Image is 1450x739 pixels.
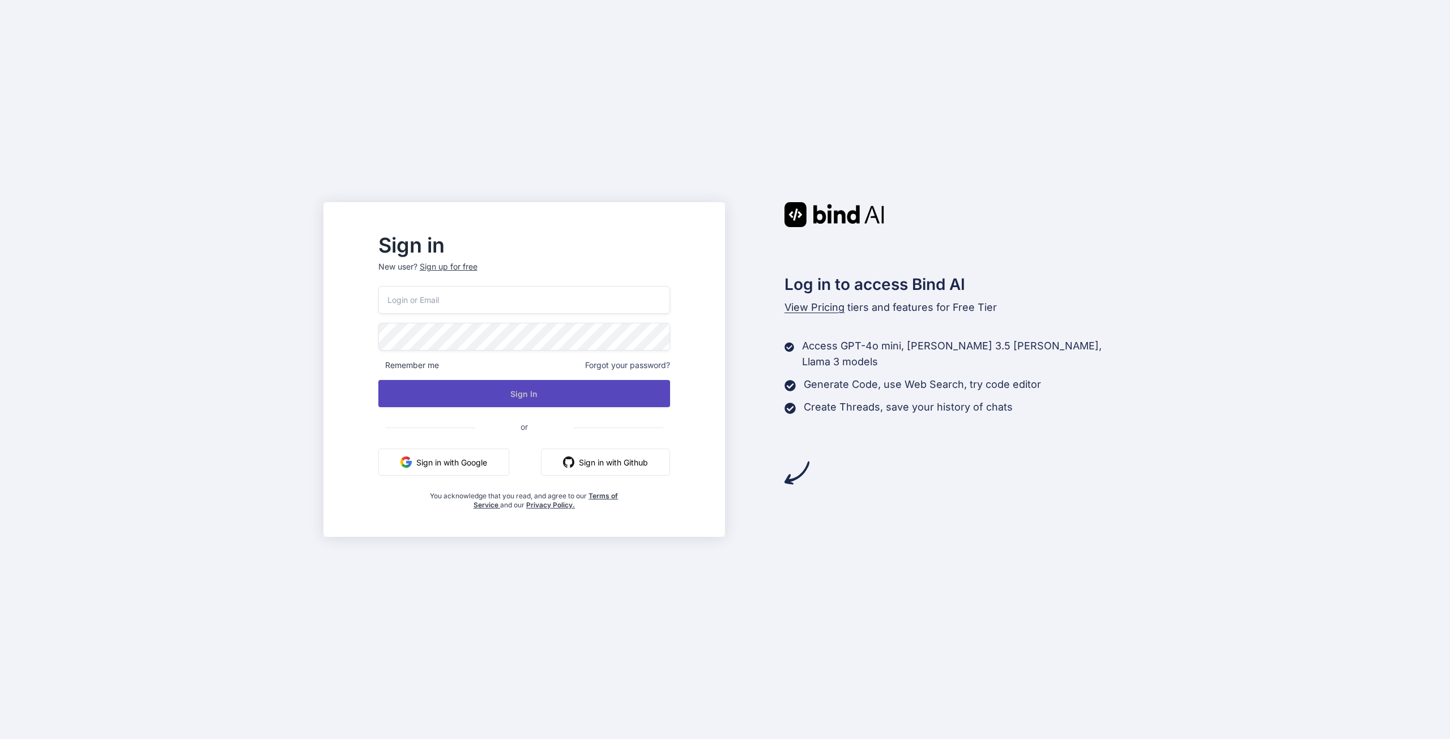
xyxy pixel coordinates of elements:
img: github [563,456,574,468]
h2: Sign in [378,236,670,254]
p: tiers and features for Free Tier [784,300,1127,315]
span: Remember me [378,360,439,371]
span: Forgot your password? [585,360,670,371]
a: Terms of Service [474,492,619,509]
div: Sign up for free [420,261,477,272]
input: Login or Email [378,286,670,314]
a: Privacy Policy. [526,501,575,509]
div: You acknowledge that you read, and agree to our and our [427,485,622,510]
img: Bind AI logo [784,202,884,227]
span: or [475,413,573,441]
img: arrow [784,460,809,485]
button: Sign In [378,380,670,407]
h2: Log in to access Bind AI [784,272,1127,296]
span: View Pricing [784,301,845,313]
img: google [400,456,412,468]
p: Create Threads, save your history of chats [804,399,1013,415]
button: Sign in with Google [378,448,509,476]
p: Generate Code, use Web Search, try code editor [804,377,1041,392]
p: New user? [378,261,670,286]
button: Sign in with Github [541,448,670,476]
p: Access GPT-4o mini, [PERSON_NAME] 3.5 [PERSON_NAME], Llama 3 models [802,338,1127,370]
